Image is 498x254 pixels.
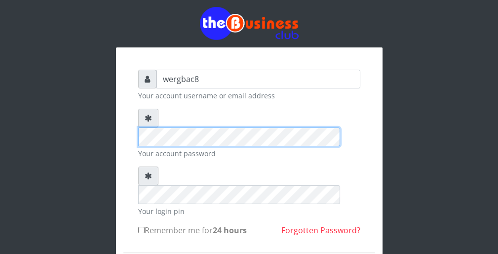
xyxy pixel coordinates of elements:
b: 24 hours [213,225,247,236]
small: Your account password [138,148,360,159]
small: Your login pin [138,206,360,216]
input: Username or email address [156,70,360,88]
label: Remember me for [138,224,247,236]
a: Forgotten Password? [281,225,360,236]
input: Remember me for24 hours [138,227,145,233]
small: Your account username or email address [138,90,360,101]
